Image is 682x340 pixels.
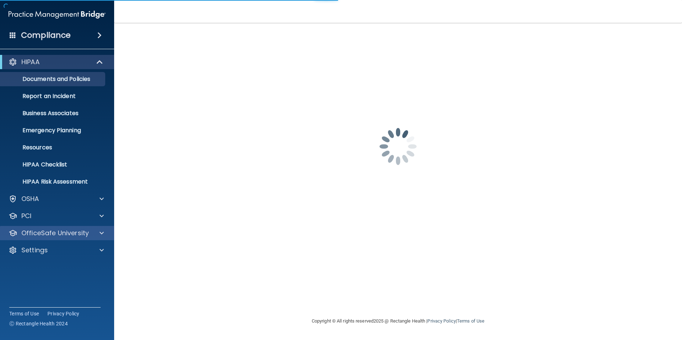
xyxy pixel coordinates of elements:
iframe: Drift Widget Chat Controller [559,289,673,318]
p: HIPAA [21,58,40,66]
h4: Compliance [21,30,71,40]
img: PMB logo [9,7,106,22]
a: Terms of Use [457,318,484,324]
p: Business Associates [5,110,102,117]
p: Resources [5,144,102,151]
a: PCI [9,212,104,220]
p: HIPAA Checklist [5,161,102,168]
img: spinner.e123f6fc.gif [362,111,434,182]
p: HIPAA Risk Assessment [5,178,102,185]
a: HIPAA [9,58,103,66]
a: OfficeSafe University [9,229,104,237]
p: Emergency Planning [5,127,102,134]
a: Privacy Policy [47,310,80,317]
p: OfficeSafe University [21,229,89,237]
p: OSHA [21,195,39,203]
a: OSHA [9,195,104,203]
p: Documents and Policies [5,76,102,83]
a: Privacy Policy [427,318,455,324]
p: Settings [21,246,48,254]
div: Copyright © All rights reserved 2025 @ Rectangle Health | | [268,310,528,333]
p: PCI [21,212,31,220]
p: Report an Incident [5,93,102,100]
a: Terms of Use [9,310,39,317]
span: Ⓒ Rectangle Health 2024 [9,320,68,327]
a: Settings [9,246,104,254]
